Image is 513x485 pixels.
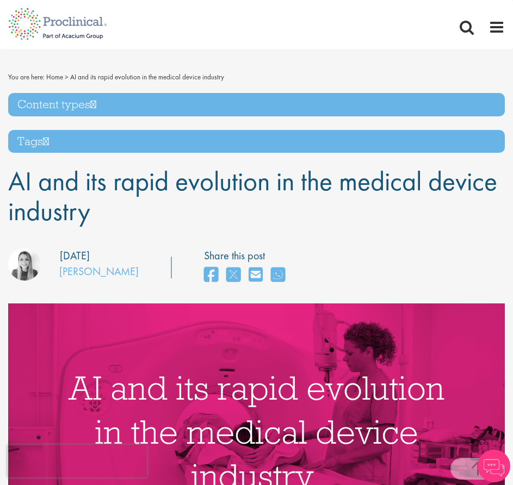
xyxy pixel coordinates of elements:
a: share on facebook [204,264,218,287]
img: Chatbot [478,450,510,482]
a: [PERSON_NAME] [59,264,139,278]
span: AI and its rapid evolution in the medical device industry [70,72,224,82]
a: share on email [249,264,263,287]
iframe: reCAPTCHA [8,445,147,477]
a: share on twitter [226,264,240,287]
h3: Tags [8,130,505,153]
div: [DATE] [60,248,90,264]
h3: Content types [8,93,505,116]
img: Hannah Burke [8,248,41,281]
a: share on whats app [271,264,285,287]
span: AI and its rapid evolution in the medical device industry [8,164,497,228]
label: Share this post [204,248,291,264]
